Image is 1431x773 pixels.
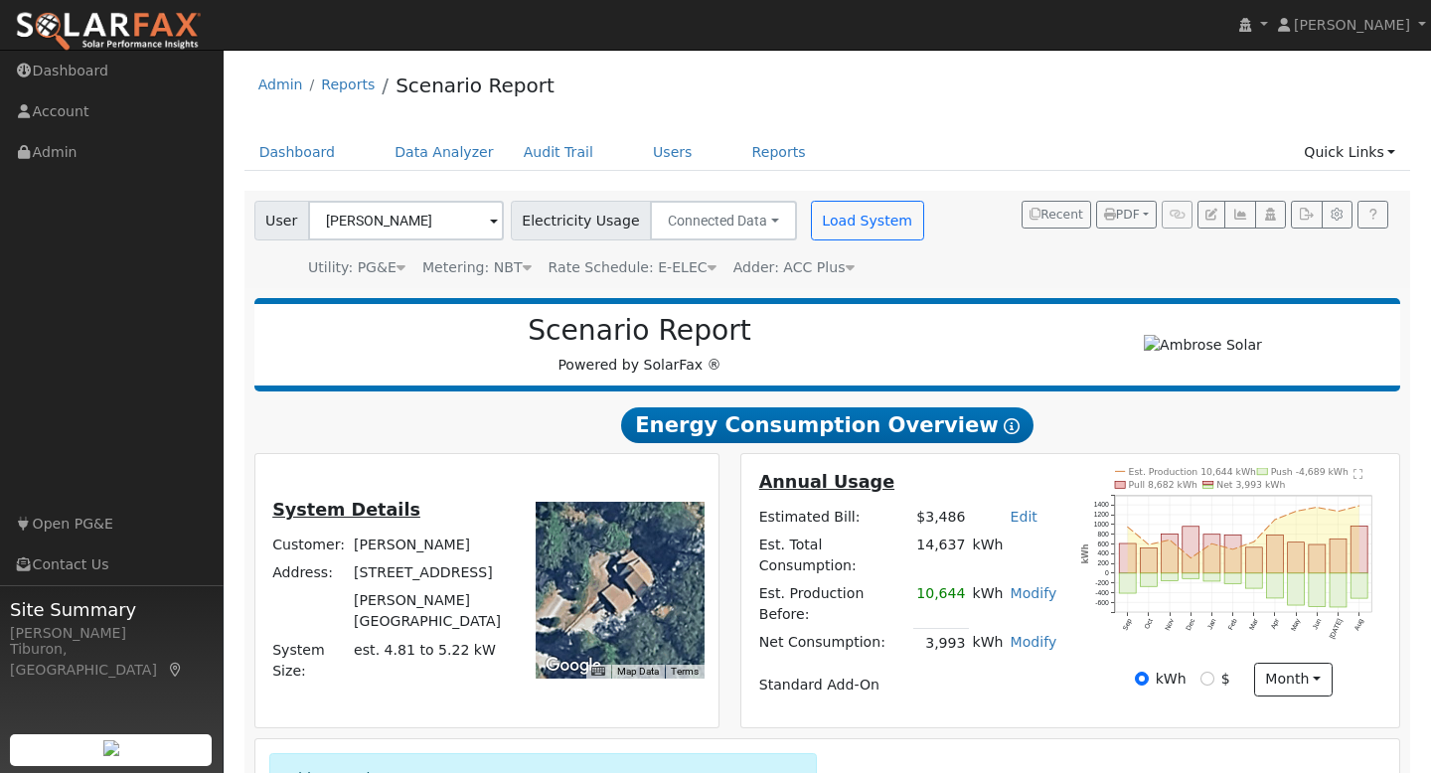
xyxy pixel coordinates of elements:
[1097,559,1109,566] text: 200
[1224,573,1241,583] rect: onclick=""
[10,639,213,681] div: Tiburon, [GEOGRAPHIC_DATA]
[1312,618,1323,631] text: Jun
[755,672,1060,699] td: Standard Add-On
[308,257,405,278] div: Utility: PG&E
[811,201,924,240] button: Load System
[1144,335,1262,356] img: Ambrose Solar
[1183,527,1199,573] rect: onclick=""
[1295,510,1298,513] circle: onclick=""
[1094,521,1109,528] text: 1000
[1231,548,1234,551] circle: onclick=""
[1094,511,1109,518] text: 1200
[638,134,708,171] a: Users
[1011,509,1037,525] a: Edit
[1011,634,1057,650] a: Modify
[1143,618,1154,631] text: Oct
[913,580,969,629] td: 10,644
[1271,466,1350,477] text: Push -4,689 kWh
[1203,535,1220,573] rect: onclick=""
[1022,201,1091,229] button: Recent
[1288,542,1305,573] rect: onclick=""
[1121,618,1133,633] text: Sep
[650,201,797,240] button: Connected Data
[1135,672,1149,686] input: kWh
[1156,669,1187,690] label: kWh
[1253,541,1256,543] circle: onclick=""
[1206,618,1217,631] text: Jan
[1358,505,1361,508] circle: onclick=""
[1245,547,1262,573] rect: onclick=""
[272,500,420,520] u: System Details
[354,642,496,658] span: est. 4.81 to 5.22 kW
[1309,544,1326,573] rect: onclick=""
[755,580,913,629] td: Est. Production Before:
[1097,531,1109,538] text: 800
[1119,543,1136,573] rect: onclick=""
[1094,501,1109,508] text: 1400
[1337,510,1340,513] circle: onclick=""
[1097,541,1109,547] text: 600
[1097,550,1109,557] text: 400
[1096,201,1157,229] button: PDF
[254,201,309,240] span: User
[755,629,913,658] td: Net Consumption:
[1095,599,1109,606] text: -600
[264,314,1016,376] div: Powered by SolarFax ®
[1288,573,1305,605] rect: onclick=""
[1294,17,1410,33] span: [PERSON_NAME]
[1328,618,1344,641] text: [DATE]
[1126,526,1129,529] circle: onclick=""
[1316,506,1319,509] circle: onclick=""
[422,257,532,278] div: Metering: NBT
[351,532,515,559] td: [PERSON_NAME]
[1162,573,1179,580] rect: onclick=""
[351,636,515,685] td: System Size
[591,665,605,679] button: Keyboard shortcuts
[1245,573,1262,588] rect: onclick=""
[755,503,913,531] td: Estimated Bill:
[549,259,716,275] span: Alias: HETOUCN
[1330,573,1347,607] rect: onclick=""
[1200,672,1214,686] input: $
[258,77,303,92] a: Admin
[759,472,894,492] u: Annual Usage
[321,77,375,92] a: Reports
[1351,573,1368,598] rect: onclick=""
[1104,208,1140,222] span: PDF
[1183,573,1199,578] rect: onclick=""
[1004,418,1020,434] i: Show Help
[1129,466,1257,477] text: Est. Production 10,644 kWh
[103,740,119,756] img: retrieve
[969,629,1007,658] td: kWh
[509,134,608,171] a: Audit Trail
[1129,479,1198,490] text: Pull 8,682 kWh
[1210,542,1213,545] circle: onclick=""
[1255,201,1286,229] button: Login As
[1216,479,1285,490] text: Net 3,993 kWh
[1330,539,1347,573] rect: onclick=""
[269,532,351,559] td: Customer:
[1147,543,1150,546] circle: onclick=""
[1080,543,1090,563] text: kWh
[913,629,969,658] td: 3,993
[1289,134,1410,171] a: Quick Links
[15,11,202,53] img: SolarFax
[1224,201,1255,229] button: Multi-Series Graph
[541,653,606,679] a: Open this area in Google Maps (opens a new window)
[351,559,515,587] td: [STREET_ADDRESS]
[1290,617,1303,633] text: May
[1095,589,1109,596] text: -400
[1322,201,1352,229] button: Settings
[1309,573,1326,607] rect: onclick=""
[1197,201,1225,229] button: Edit User
[621,407,1033,443] span: Energy Consumption Overview
[1269,617,1281,631] text: Apr
[969,531,1060,579] td: kWh
[396,74,555,97] a: Scenario Report
[1140,573,1157,586] rect: onclick=""
[1357,201,1388,229] a: Help Link
[1105,569,1109,576] text: 0
[617,665,659,679] button: Map Data
[1351,527,1368,573] rect: onclick=""
[10,623,213,644] div: [PERSON_NAME]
